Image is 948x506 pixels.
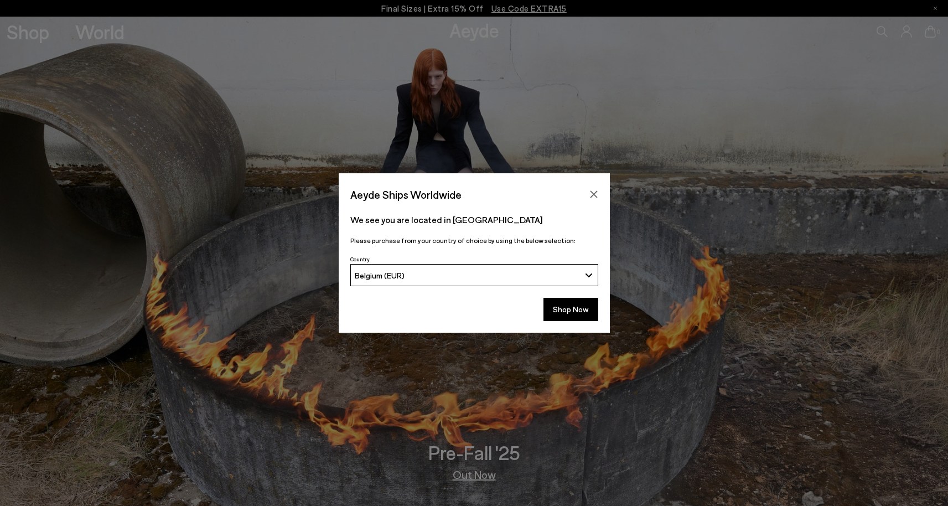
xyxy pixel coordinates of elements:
span: Aeyde Ships Worldwide [350,185,462,204]
button: Close [586,186,602,203]
span: Belgium (EUR) [355,271,405,280]
p: Please purchase from your country of choice by using the below selection: [350,235,598,246]
span: Country [350,256,370,262]
p: We see you are located in [GEOGRAPHIC_DATA] [350,213,598,226]
button: Shop Now [543,298,598,321]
